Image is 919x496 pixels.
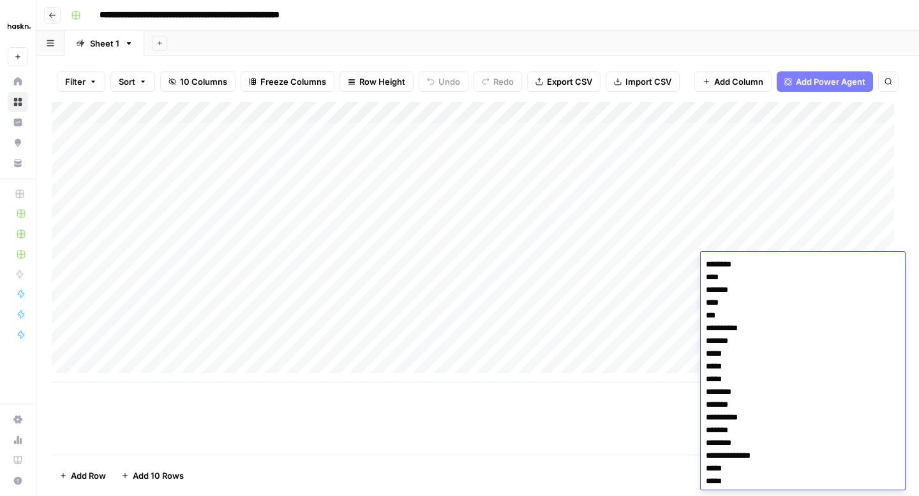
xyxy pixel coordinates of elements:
[133,469,184,482] span: Add 10 Rows
[8,112,28,133] a: Insights
[71,469,106,482] span: Add Row
[65,31,144,56] a: Sheet 1
[114,465,191,486] button: Add 10 Rows
[180,75,227,88] span: 10 Columns
[493,75,514,88] span: Redo
[52,465,114,486] button: Add Row
[694,71,772,92] button: Add Column
[8,409,28,430] a: Settings
[119,75,135,88] span: Sort
[438,75,460,88] span: Undo
[474,71,522,92] button: Redo
[8,153,28,173] a: Your Data
[65,75,86,88] span: Filter
[625,75,671,88] span: Import CSV
[8,71,28,92] a: Home
[241,71,334,92] button: Freeze Columns
[110,71,155,92] button: Sort
[796,75,865,88] span: Add Power Agent
[90,37,119,50] div: Sheet 1
[340,71,414,92] button: Row Height
[8,15,31,38] img: Haskn Logo
[8,133,28,153] a: Opportunities
[260,75,326,88] span: Freeze Columns
[777,71,873,92] button: Add Power Agent
[714,75,763,88] span: Add Column
[547,75,592,88] span: Export CSV
[8,10,28,42] button: Workspace: Haskn
[8,92,28,112] a: Browse
[527,71,601,92] button: Export CSV
[419,71,468,92] button: Undo
[606,71,680,92] button: Import CSV
[57,71,105,92] button: Filter
[8,430,28,450] a: Usage
[8,450,28,470] a: Learning Hub
[359,75,405,88] span: Row Height
[8,470,28,491] button: Help + Support
[160,71,235,92] button: 10 Columns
